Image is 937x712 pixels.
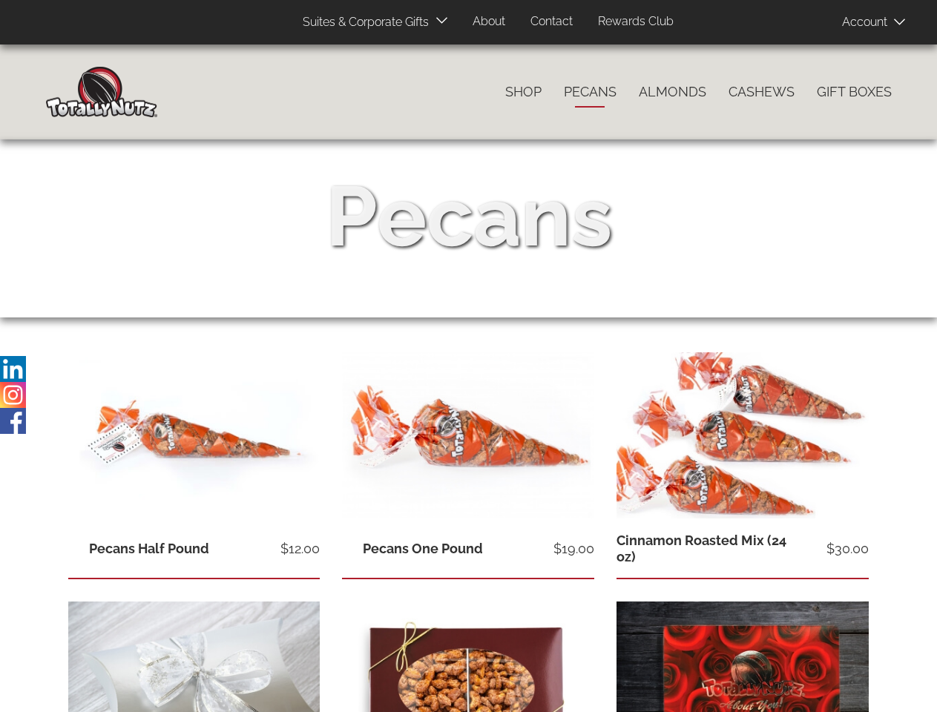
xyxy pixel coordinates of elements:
a: About [461,7,516,36]
a: Pecans Half Pound [89,541,209,556]
img: one 8 oz bag of each nut: Almonds, cashews, and pecans [617,352,869,521]
a: Gift Boxes [806,76,903,108]
a: Cinnamon Roasted Mix (24 oz) [617,533,786,564]
a: Cashews [717,76,806,108]
img: half pound of cinnamon roasted pecans [68,352,320,521]
img: Home [46,67,157,117]
a: Shop [494,76,553,108]
a: Almonds [628,76,717,108]
a: Pecans [553,76,628,108]
a: Rewards Club [587,7,685,36]
div: Pecans [326,157,612,276]
img: 1 pound of freshly roasted cinnamon glazed pecans in a totally nutz poly bag [342,352,594,521]
a: Suites & Corporate Gifts [292,8,433,37]
a: Pecans One Pound [363,541,483,556]
a: Contact [519,7,584,36]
